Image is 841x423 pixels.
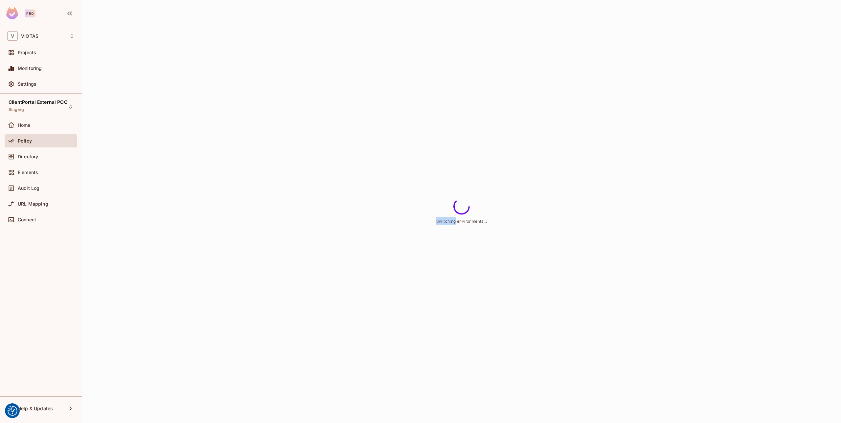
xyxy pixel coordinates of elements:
[18,170,38,175] span: Elements
[18,154,38,159] span: Directory
[8,406,17,416] button: Consent Preferences
[21,33,38,39] span: Workspace: VIOTAS
[18,138,32,144] span: Policy
[18,201,48,207] span: URL Mapping
[18,50,36,55] span: Projects
[18,81,36,87] span: Settings
[18,217,36,222] span: Connect
[9,107,24,112] span: Staging
[8,406,17,416] img: Revisit consent button
[18,406,53,411] span: Help & Updates
[18,186,39,191] span: Audit Log
[25,10,35,17] div: Pro
[18,122,31,128] span: Home
[18,66,42,71] span: Monitoring
[7,31,18,41] span: V
[436,219,487,224] span: Switching environments...
[9,100,67,105] span: ClientPortal External POC
[6,7,18,19] img: SReyMgAAAABJRU5ErkJggg==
